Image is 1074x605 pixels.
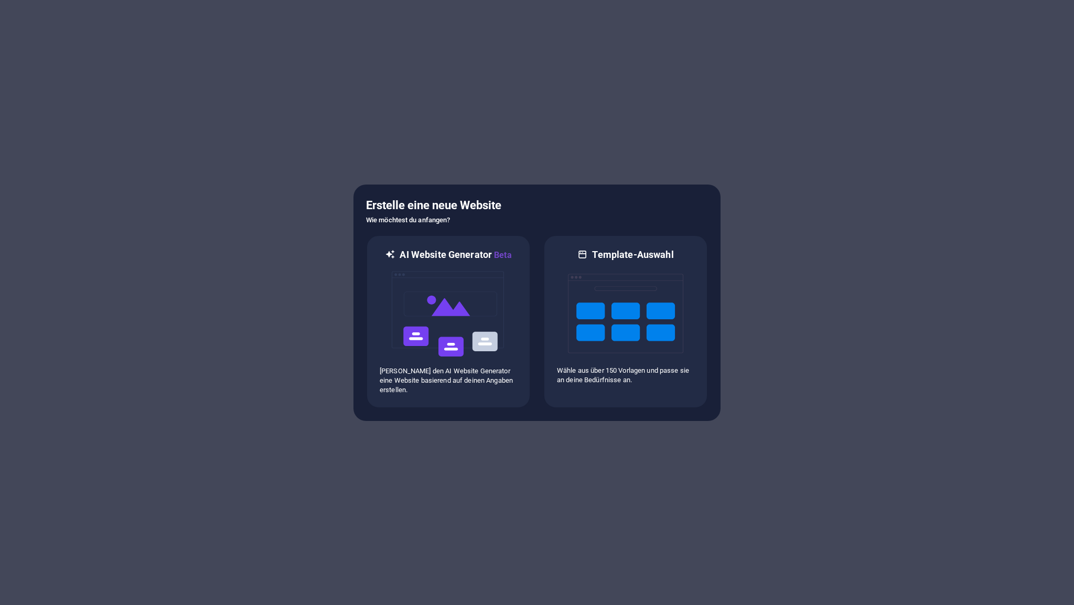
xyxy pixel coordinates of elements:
[492,250,512,260] span: Beta
[366,235,531,408] div: AI Website GeneratorBetaai[PERSON_NAME] den AI Website Generator eine Website basierend auf deine...
[543,235,708,408] div: Template-AuswahlWähle aus über 150 Vorlagen und passe sie an deine Bedürfnisse an.
[380,366,517,395] p: [PERSON_NAME] den AI Website Generator eine Website basierend auf deinen Angaben erstellen.
[391,262,506,366] img: ai
[366,197,708,214] h5: Erstelle eine neue Website
[557,366,694,385] p: Wähle aus über 150 Vorlagen und passe sie an deine Bedürfnisse an.
[592,249,673,261] h6: Template-Auswahl
[366,214,708,226] h6: Wie möchtest du anfangen?
[400,249,511,262] h6: AI Website Generator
